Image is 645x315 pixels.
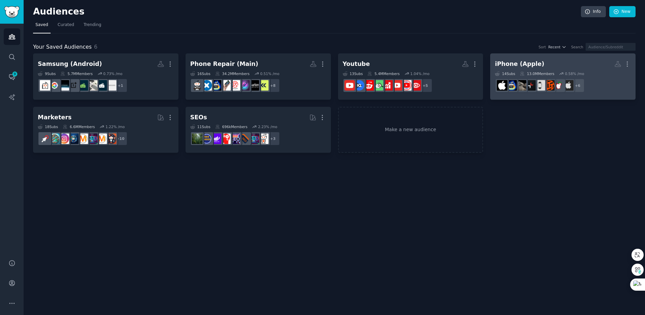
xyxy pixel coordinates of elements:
img: SEO_cases [201,134,212,144]
img: Affiliatemarketing [49,134,60,144]
img: Local_SEO [192,134,202,144]
img: SEO [87,134,97,144]
button: Recent [548,45,566,49]
div: 16 Sub s [190,71,211,76]
div: 0.58 % /mo [565,71,584,76]
img: digital_marketing [68,134,79,144]
img: samsunggalaxy [106,80,116,91]
div: 696k Members [215,124,248,129]
div: + 8 [266,78,280,93]
img: AndroidQuestions [96,80,107,91]
img: iPhone15Pro [516,80,526,91]
img: iphonehelp [211,80,221,91]
input: Audience/Subreddit [586,43,636,51]
img: DigitalMarketing [78,134,88,144]
img: seogrowth [211,134,221,144]
img: ubreakifix [249,80,259,91]
a: Marketers18Subs6.6MMembers1.22% /mo+10socialmediamarketingSEODigitalMarketingdigital_marketingIns... [33,107,178,153]
div: 13.0M Members [520,71,554,76]
div: Samsung (Android) [38,60,102,68]
div: iPhone (Apple) [495,60,544,68]
img: PPC [40,134,50,144]
img: techsupport [192,80,202,91]
img: SmallYoutubers [363,80,374,91]
div: + 3 [266,131,280,146]
div: 11 Sub s [190,124,211,129]
a: Trending [81,20,104,33]
img: Rewatechnology [230,80,240,91]
div: 6.6M Members [63,124,95,129]
img: Youtube_Automation [344,80,355,91]
div: Sort [539,45,546,49]
a: Samsung (Android)9Subs5.7MMembers0.73% /mo+1samsunggalaxyAndroidQuestionspixel_phonesAndroidonepl... [33,53,178,100]
div: 5.7M Members [60,71,92,76]
img: SEO_Digital_Marketing [230,134,240,144]
img: InstagramMarketing [59,134,69,144]
img: GooglePixel [49,80,60,91]
span: Curated [58,22,74,28]
img: iphonehelp [506,80,517,91]
div: + 10 [113,131,128,146]
a: Saved [33,20,51,33]
div: 18 Sub s [38,124,58,129]
a: New [609,6,636,18]
img: pixel_phones [87,80,97,91]
img: SEO [249,134,259,144]
a: Phone Repair (Main)16Subs34.2MMembers0.51% /mo+8BackmarketubreakifixsolderingRewatechnologysmallp... [186,53,331,100]
img: GalaxyFold [40,80,50,91]
img: ipad [563,80,573,91]
a: Youtube13Subs5.4MMembers1.04% /mo+5YoutubeviewsSmallyoutubechannelsGetMoreViewsYTYouTubeSubscribe... [338,53,483,100]
img: YouTubeSubscribeBoost [382,80,393,91]
img: mkbhd [525,80,536,91]
img: GummySearch logo [4,6,20,18]
div: Youtube [343,60,370,68]
div: Search [571,45,583,49]
div: 9 Sub s [38,71,56,76]
div: 13 Sub s [343,71,363,76]
a: 9 [4,69,20,85]
img: GetMoreViewsYT [392,80,402,91]
div: 1.04 % /mo [410,71,429,76]
img: vidIQ [354,80,364,91]
h2: Audiences [33,6,581,17]
img: iPhone16 [497,80,507,91]
div: SEOs [190,113,207,122]
img: Smallyoutubechannels [401,80,412,91]
div: + 5 [418,78,432,93]
img: ifixit [201,80,212,91]
span: Trending [84,22,101,28]
a: Curated [55,20,77,33]
a: Make a new audience [338,107,483,153]
img: Youtubeviews [411,80,421,91]
div: 0.73 % /mo [103,71,122,76]
img: LinusTechTips [544,80,555,91]
a: SEOs11Subs696kMembers2.23% /mo+3localseoSEObigseoSEO_Digital_MarketingTechSEOseogrowthSEO_casesLo... [186,107,331,153]
div: 14 Sub s [495,71,515,76]
div: + 6 [570,78,585,93]
img: marketing [96,134,107,144]
img: bigseo [239,134,250,144]
img: NothingTech [59,80,69,91]
img: Backmarket [258,80,269,91]
span: 9 [12,72,18,76]
img: macrumorsofficial [554,80,564,91]
div: 1.22 % /mo [106,124,125,129]
div: + 1 [113,78,128,93]
a: Info [581,6,606,18]
img: localseo [258,134,269,144]
div: 0.51 % /mo [260,71,279,76]
span: Saved [35,22,48,28]
span: Recent [548,45,560,49]
div: Marketers [38,113,72,122]
img: Android [78,80,88,91]
div: 34.2M Members [215,71,250,76]
img: HelpMeFind [373,80,383,91]
div: Phone Repair (Main) [190,60,258,68]
img: AppleWatch [535,80,545,91]
div: 5.4M Members [367,71,399,76]
img: socialmedia [106,134,116,144]
img: soldering [239,80,250,91]
img: oneplus [68,80,79,91]
span: 6 [94,44,97,50]
div: 2.23 % /mo [258,124,277,129]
